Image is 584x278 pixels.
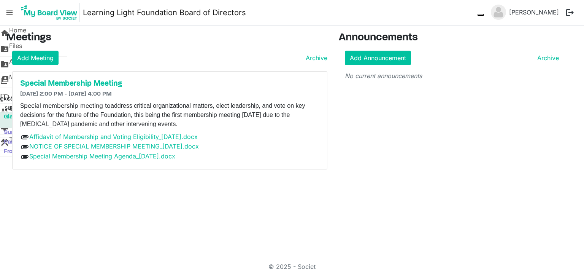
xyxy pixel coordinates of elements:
[29,142,199,150] a: NOTICE OF SPECIAL MEMBERSHIP MEETING_[DATE].docx
[20,91,319,98] h6: [DATE] 2:00 PM - [DATE] 4:00 PM
[303,53,327,62] a: Archive
[9,26,26,41] span: Home
[19,3,80,22] img: My Board View Logo
[534,53,559,62] a: Archive
[268,263,316,270] a: © 2025 - Societ
[29,133,198,141] a: Affidavit of Membership and Voting Eligibility_[DATE].docx
[20,133,29,142] span: attachment
[20,142,29,152] span: attachment
[29,152,175,160] a: Special Membership Meeting Agenda_[DATE].docx
[20,102,305,127] span: address critical organizational matters, elect leadership, and vote on key decisions for the futu...
[6,32,327,45] h3: Meetings
[83,5,246,20] a: Learning Light Foundation Board of Directors
[12,51,59,65] a: Add Meeting
[20,152,29,161] span: attachment
[562,5,578,21] button: logout
[20,101,319,128] p: Special membership meeting to
[506,5,562,20] a: [PERSON_NAME]
[345,71,559,80] p: No current announcements
[2,5,17,20] span: menu
[345,51,411,65] a: Add Announcement
[339,32,565,45] h3: Announcements
[491,5,506,20] img: no-profile-picture.svg
[20,79,319,88] a: Special Membership Meeting
[19,3,83,22] a: My Board View Logo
